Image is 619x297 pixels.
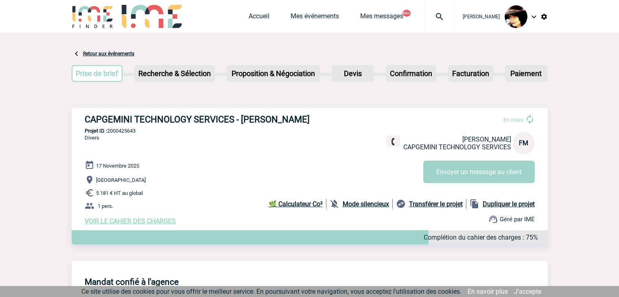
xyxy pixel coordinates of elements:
[96,190,143,196] span: 5 181 € HT au global
[85,135,99,141] span: Divers
[462,135,511,143] span: [PERSON_NAME]
[98,203,113,209] span: 1 pers.
[463,14,500,20] span: [PERSON_NAME]
[72,66,122,81] p: Prise de brief
[488,214,498,224] img: support.png
[389,138,397,145] img: fixe.png
[470,199,479,209] img: file_copy-black-24dp.png
[227,66,319,81] p: Proposition & Négociation
[483,200,535,208] b: Dupliquer le projet
[514,288,541,295] a: J'accepte
[72,128,548,134] p: 2000425643
[387,66,435,81] p: Confirmation
[332,66,373,81] p: Devis
[402,10,411,17] button: 99+
[506,66,547,81] p: Paiement
[449,66,492,81] p: Facturation
[81,288,462,295] span: Ce site utilise des cookies pour vous offrir le meilleur service. En poursuivant votre navigation...
[343,200,389,208] b: Mode silencieux
[85,128,107,134] b: Projet ID :
[500,216,535,223] span: Géré par IME
[505,5,527,28] img: 101023-0.jpg
[269,199,326,209] a: 🌿 Calculateur Co²
[519,139,528,147] span: FM
[85,277,179,287] h4: Mandat confié à l'agence
[249,12,269,24] a: Accueil
[468,288,508,295] a: En savoir plus
[96,177,146,183] span: [GEOGRAPHIC_DATA]
[423,161,535,183] button: Envoyer un message au client
[83,51,134,57] a: Retour aux événements
[85,217,176,225] a: VOIR LE CAHIER DES CHARGES
[409,200,463,208] b: Transférer le projet
[135,66,214,81] p: Recherche & Sélection
[403,143,511,151] span: CAPGEMINI TECHNOLOGY SERVICES
[360,12,403,24] a: Mes messages
[269,200,323,208] b: 🌿 Calculateur Co²
[96,163,139,169] span: 17 Novembre 2025
[291,12,339,24] a: Mes événements
[85,114,329,124] h3: CAPGEMINI TECHNOLOGY SERVICES - [PERSON_NAME]
[503,117,523,123] span: En cours
[72,5,114,28] img: IME-Finder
